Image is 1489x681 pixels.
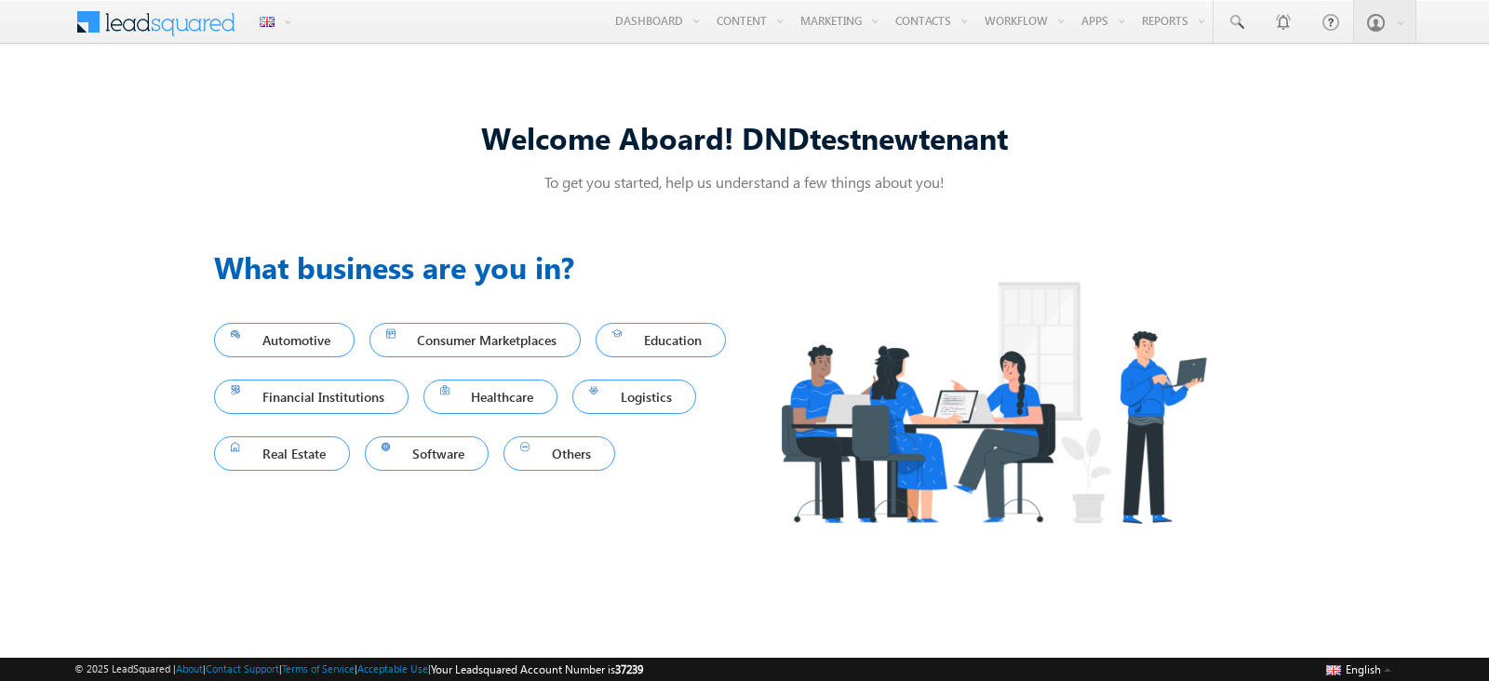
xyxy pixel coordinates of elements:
span: Real Estate [231,441,333,466]
span: Software [382,441,473,466]
span: Logistics [589,384,679,409]
span: Consumer Marketplaces [386,327,565,353]
span: Financial Institutions [231,384,392,409]
span: Healthcare [440,384,542,409]
span: © 2025 LeadSquared | | | | | [74,661,643,678]
p: To get you started, help us understand a few things about you! [214,172,1275,192]
button: English [1321,658,1396,680]
a: Acceptable Use [357,662,428,674]
a: About [176,662,203,674]
span: 37239 [615,662,643,676]
span: Education [612,327,709,353]
span: Automotive [231,327,338,353]
span: English [1346,662,1381,676]
span: Your Leadsquared Account Number is [431,662,643,676]
img: Industry.png [744,245,1241,560]
a: Terms of Service [282,662,355,674]
span: Others [520,441,598,466]
a: Contact Support [206,662,279,674]
h3: What business are you in? [214,245,744,289]
div: Welcome Aboard! DNDtestnewtenant [214,117,1275,157]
